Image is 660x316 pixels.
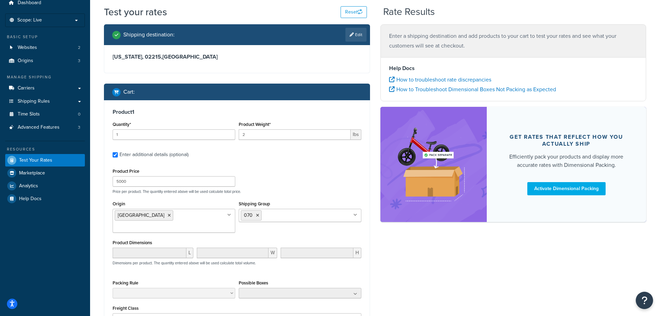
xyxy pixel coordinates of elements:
[78,111,80,117] span: 0
[18,125,60,130] span: Advanced Features
[5,54,85,67] a: Origins3
[389,64,638,72] h4: Help Docs
[5,193,85,205] a: Help Docs
[345,28,367,42] a: Edit
[5,180,85,192] a: Analytics
[18,85,35,91] span: Carriers
[18,99,50,104] span: Shipping Rules
[118,212,164,219] span: [GEOGRAPHIC_DATA]
[5,74,85,80] div: Manage Shipping
[19,183,38,189] span: Analytics
[104,5,167,19] h1: Test your rates
[5,34,85,40] div: Basic Setup
[5,121,85,134] a: Advanced Features3
[113,306,139,311] label: Freight Class
[5,108,85,121] li: Time Slots
[123,89,135,95] h2: Cart :
[78,45,80,51] span: 2
[5,154,85,166] a: Test Your Rates
[503,153,630,169] div: Efficiently pack your products and display more accurate rates with Dimensional Packing.
[351,129,361,140] span: lbs
[113,280,138,285] label: Packing Rule
[5,82,85,95] a: Carriers
[636,292,653,309] button: Open Resource Center
[111,189,363,194] p: Price per product. The quantity entered above will be used calculate total price.
[78,58,80,64] span: 3
[5,41,85,54] a: Websites2
[18,58,33,64] span: Origins
[111,261,256,265] p: Dimensions per product. The quantity entered above will be used calculate total volume.
[341,6,367,18] button: Reset
[19,196,42,202] span: Help Docs
[5,121,85,134] li: Advanced Features
[17,17,42,23] span: Scope: Live
[389,85,556,93] a: How to Troubleshoot Dimensional Boxes Not Packing as Expected
[239,129,351,140] input: 0.00
[123,32,175,38] h2: Shipping destination :
[5,54,85,67] li: Origins
[113,240,152,245] label: Product Dimensions
[353,248,361,258] span: H
[389,76,491,84] a: How to troubleshoot rate discrepancies
[391,117,476,211] img: feature-image-dim-d40ad3071a2b3c8e08177464837368e35600d3c5e73b18a22c1e4bb210dc32ac.png
[503,134,630,147] div: Get rates that reflect how you actually ship
[5,41,85,54] li: Websites
[113,122,131,127] label: Quantity*
[383,7,435,17] h2: Rate Results
[120,150,188,160] div: Enter additional details (optional)
[5,146,85,152] div: Resources
[389,31,638,51] p: Enter a shipping destination and add products to your cart to test your rates and see what your c...
[113,109,361,116] h3: Product 1
[5,108,85,121] a: Time Slots0
[5,167,85,179] a: Marketplace
[18,45,37,51] span: Websites
[113,53,361,60] h3: [US_STATE], 02215 , [GEOGRAPHIC_DATA]
[239,201,270,206] label: Shipping Group
[239,280,268,285] label: Possible Boxes
[18,111,40,117] span: Time Slots
[5,95,85,108] a: Shipping Rules
[113,169,139,174] label: Product Price
[113,152,118,157] input: Enter additional details (optional)
[244,212,253,219] span: 070
[78,125,80,130] span: 3
[269,248,277,258] span: W
[186,248,193,258] span: L
[19,170,45,176] span: Marketplace
[19,157,52,163] span: Test Your Rates
[113,201,125,206] label: Origin
[527,182,606,195] a: Activate Dimensional Packing
[239,122,271,127] label: Product Weight*
[113,129,235,140] input: 0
